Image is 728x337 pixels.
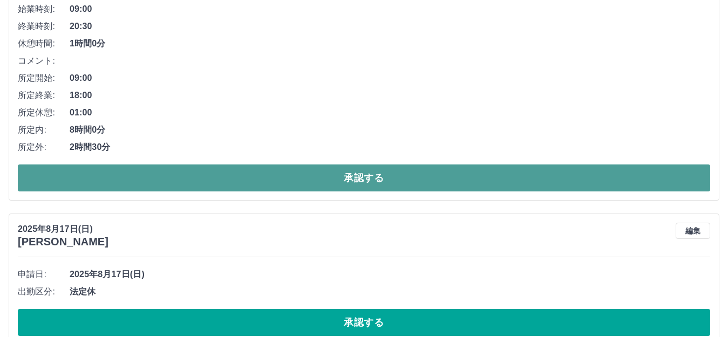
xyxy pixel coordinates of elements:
[18,3,70,16] span: 始業時刻:
[70,268,710,281] span: 2025年8月17日(日)
[18,72,70,85] span: 所定開始:
[70,106,710,119] span: 01:00
[18,223,108,236] p: 2025年8月17日(日)
[70,123,710,136] span: 8時間0分
[18,309,710,336] button: 承認する
[70,37,710,50] span: 1時間0分
[70,3,710,16] span: 09:00
[18,236,108,248] h3: [PERSON_NAME]
[18,20,70,33] span: 終業時刻:
[18,268,70,281] span: 申請日:
[70,20,710,33] span: 20:30
[18,164,710,191] button: 承認する
[18,54,70,67] span: コメント:
[18,89,70,102] span: 所定終業:
[70,89,710,102] span: 18:00
[18,37,70,50] span: 休憩時間:
[70,285,710,298] span: 法定休
[70,72,710,85] span: 09:00
[18,141,70,154] span: 所定外:
[676,223,710,239] button: 編集
[18,106,70,119] span: 所定休憩:
[18,123,70,136] span: 所定内:
[18,285,70,298] span: 出勤区分:
[70,141,710,154] span: 2時間30分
